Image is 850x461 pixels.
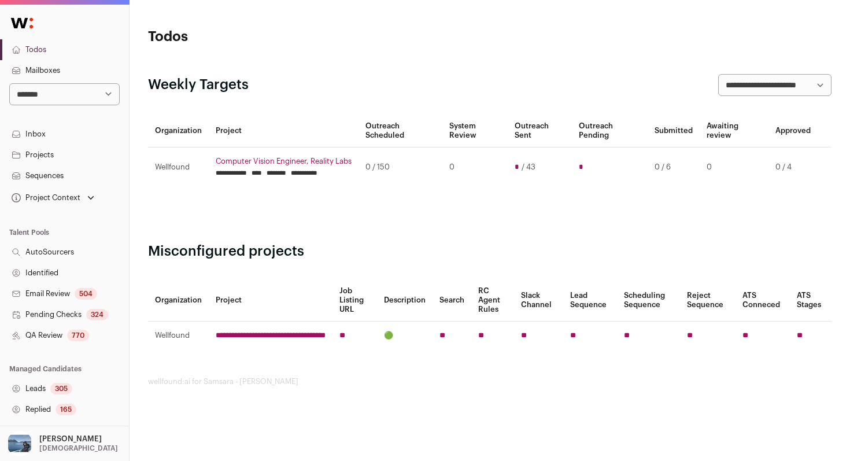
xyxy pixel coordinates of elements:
[514,279,563,322] th: Slack Channel
[50,383,72,394] div: 305
[648,115,700,147] th: Submitted
[39,434,102,444] p: [PERSON_NAME]
[572,115,648,147] th: Outreach Pending
[86,309,108,320] div: 324
[790,279,831,322] th: ATS Stages
[5,431,120,456] button: Open dropdown
[209,279,332,322] th: Project
[768,147,818,187] td: 0 / 4
[736,279,790,322] th: ATS Conneced
[563,279,618,322] th: Lead Sequence
[9,193,80,202] div: Project Context
[148,242,831,261] h2: Misconfigured projects
[442,147,508,187] td: 0
[7,431,32,456] img: 17109629-medium_jpg
[442,115,508,147] th: System Review
[56,404,76,415] div: 165
[680,279,736,322] th: Reject Sequence
[377,279,433,322] th: Description
[216,157,352,166] a: Computer Vision Engineer, Reality Labs
[377,322,433,350] td: 🟢
[359,147,442,187] td: 0 / 150
[359,115,442,147] th: Outreach Scheduled
[209,115,359,147] th: Project
[5,12,39,35] img: Wellfound
[67,330,89,341] div: 770
[148,279,209,322] th: Organization
[148,322,209,350] td: Wellfound
[39,444,118,453] p: [DEMOGRAPHIC_DATA]
[433,279,471,322] th: Search
[522,163,535,172] span: / 43
[768,115,818,147] th: Approved
[148,147,209,187] td: Wellfound
[148,115,209,147] th: Organization
[648,147,700,187] td: 0 / 6
[148,76,249,94] h2: Weekly Targets
[508,115,572,147] th: Outreach Sent
[471,279,514,322] th: RC Agent Rules
[700,115,768,147] th: Awaiting review
[75,288,97,300] div: 504
[148,377,831,386] footer: wellfound:ai for Samsara - [PERSON_NAME]
[700,147,768,187] td: 0
[9,190,97,206] button: Open dropdown
[332,279,377,322] th: Job Listing URL
[617,279,680,322] th: Scheduling Sequence
[148,28,376,46] h1: Todos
